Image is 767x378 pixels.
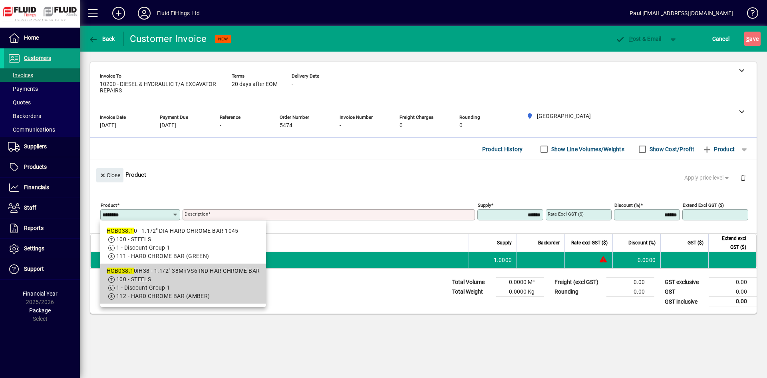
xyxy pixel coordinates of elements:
[550,278,606,287] td: Freight (excl GST)
[497,238,512,247] span: Supply
[733,168,753,187] button: Delete
[232,81,278,88] span: 20 days after EOM
[107,227,260,235] div: 0 - 1.1/2" DIA HARD CHROME BAR 1045
[218,36,228,42] span: NEW
[606,287,654,297] td: 0.00
[482,143,523,156] span: Product History
[116,293,210,299] span: 112 - HARD CHROME BAR (AMBER)
[24,34,39,41] span: Home
[4,239,80,259] a: Settings
[479,142,526,156] button: Product History
[157,7,200,20] div: Fluid Fittings Ltd
[8,86,38,92] span: Payments
[292,81,293,88] span: -
[661,278,709,287] td: GST exclusive
[8,99,31,106] span: Quotes
[340,122,341,129] span: -
[611,32,666,46] button: Post & Email
[688,238,703,247] span: GST ($)
[116,236,151,242] span: 100 - STEELS
[131,6,157,20] button: Profile
[185,211,208,217] mat-label: Description
[4,123,80,136] a: Communications
[612,252,660,268] td: 0.0000
[571,238,608,247] span: Rate excl GST ($)
[548,211,584,217] mat-label: Rate excl GST ($)
[538,238,560,247] span: Backorder
[8,126,55,133] span: Communications
[90,160,757,189] div: Product
[116,244,170,251] span: 1 - Discount Group 1
[101,202,117,208] mat-label: Product
[4,198,80,218] a: Staff
[550,145,624,153] label: Show Line Volumes/Weights
[629,36,633,42] span: P
[116,276,151,282] span: 100 - STEELS
[80,32,124,46] app-page-header-button: Back
[628,238,656,247] span: Discount (%)
[107,228,134,234] em: HCB038.1
[712,32,730,45] span: Cancel
[8,113,41,119] span: Backorders
[661,297,709,307] td: GST inclusive
[4,96,80,109] a: Quotes
[709,297,757,307] td: 0.00
[744,32,761,46] button: Save
[4,68,80,82] a: Invoices
[160,122,176,129] span: [DATE]
[24,245,44,252] span: Settings
[478,202,491,208] mat-label: Supply
[746,36,749,42] span: S
[630,7,733,20] div: Paul [EMAIL_ADDRESS][DOMAIN_NAME]
[88,36,115,42] span: Back
[4,259,80,279] a: Support
[615,36,662,42] span: ost & Email
[683,202,724,208] mat-label: Extend excl GST ($)
[107,268,134,274] em: HCB038.1
[550,287,606,297] td: Rounding
[684,174,731,182] span: Apply price level
[107,267,260,275] div: 0IH38 - 1.1/2" 38MnVS6 IND HAR CHROME BAR
[4,109,80,123] a: Backorders
[4,218,80,238] a: Reports
[448,287,496,297] td: Total Weight
[496,278,544,287] td: 0.0000 M³
[99,169,120,182] span: Close
[116,284,170,291] span: 1 - Discount Group 1
[713,234,746,252] span: Extend excl GST ($)
[448,278,496,287] td: Total Volume
[606,278,654,287] td: 0.00
[399,122,403,129] span: 0
[100,264,266,304] mat-option: HCB038.10IH38 - 1.1/2" 38MnVS6 IND HAR CHROME BAR
[4,178,80,198] a: Financials
[100,122,116,129] span: [DATE]
[4,137,80,157] a: Suppliers
[681,171,734,185] button: Apply price level
[24,225,44,231] span: Reports
[709,278,757,287] td: 0.00
[106,6,131,20] button: Add
[24,266,44,272] span: Support
[24,164,47,170] span: Products
[709,287,757,297] td: 0.00
[94,171,125,178] app-page-header-button: Close
[100,81,220,94] span: 10200 - DIESEL & HYDRAULIC T/A EXCAVATOR REPAIRS
[4,28,80,48] a: Home
[614,202,640,208] mat-label: Discount (%)
[23,290,58,297] span: Financial Year
[661,287,709,297] td: GST
[100,224,266,264] mat-option: HCB038.10 - 1.1/2" DIA HARD CHROME BAR 1045
[24,204,36,211] span: Staff
[220,122,221,129] span: -
[280,122,292,129] span: 5474
[496,287,544,297] td: 0.0000 Kg
[96,168,123,182] button: Close
[710,32,732,46] button: Cancel
[746,32,759,45] span: ave
[4,82,80,96] a: Payments
[494,256,512,264] span: 1.0000
[733,174,753,181] app-page-header-button: Delete
[86,32,117,46] button: Back
[24,184,49,190] span: Financials
[459,122,463,129] span: 0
